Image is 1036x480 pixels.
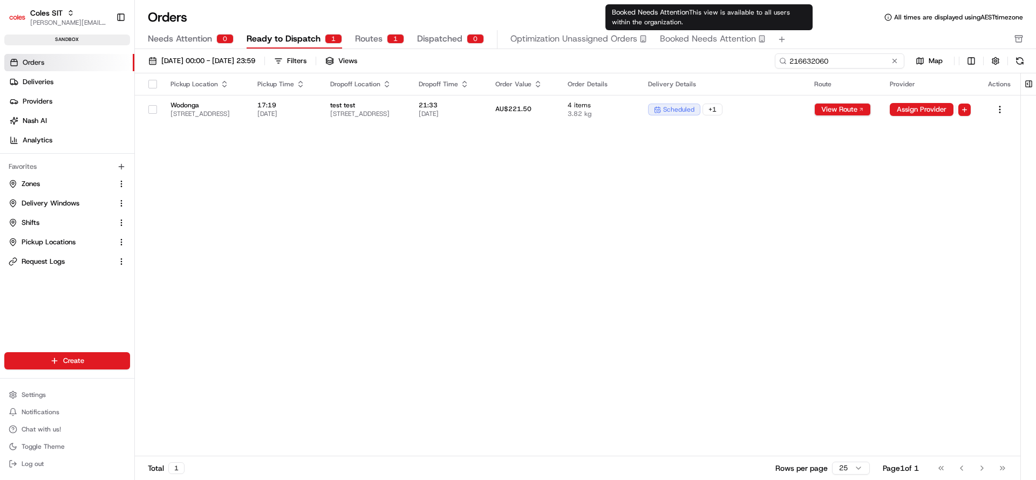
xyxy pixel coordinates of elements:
button: Coles SIT [30,8,63,18]
span: Knowledge Base [22,156,83,167]
div: We're available if you need us! [37,114,137,122]
div: Favorites [4,158,130,175]
a: Request Logs [9,257,113,266]
span: Pickup Locations [22,237,76,247]
span: API Documentation [102,156,173,167]
button: Assign Provider [890,103,953,116]
span: test test [330,101,401,109]
span: Zones [22,179,40,189]
div: sandbox [4,35,130,45]
span: All times are displayed using AEST timezone [894,13,1023,22]
span: [STREET_ADDRESS] [330,109,401,118]
button: Toggle Theme [4,439,130,454]
div: Dropoff Location [330,80,401,88]
span: [DATE] [257,109,313,118]
a: 📗Knowledge Base [6,152,87,172]
span: Map [929,56,943,66]
div: 1 [387,34,404,44]
span: Shifts [22,218,39,228]
button: Map [909,54,950,67]
div: 1 [325,34,342,44]
img: 1736555255976-a54dd68f-1ca7-489b-9aae-adbdc363a1c4 [11,103,30,122]
button: View Route [814,103,871,116]
span: Wodonga [171,101,240,109]
span: scheduled [663,105,694,114]
button: Log out [4,456,130,471]
span: Needs Attention [148,32,212,45]
div: 📗 [11,157,19,166]
span: Booked Needs Attention [660,32,756,45]
a: Shifts [9,218,113,228]
button: Zones [4,175,130,193]
h1: Orders [148,9,187,26]
span: [DATE] 00:00 - [DATE] 23:59 [161,56,255,66]
a: Zones [9,179,113,189]
a: Deliveries [4,73,134,91]
a: Orders [4,54,134,71]
img: Nash [11,11,32,32]
div: Pickup Location [171,80,240,88]
button: Filters [269,53,311,68]
img: Coles SIT [9,9,26,26]
button: Refresh [1012,53,1027,68]
a: Pickup Locations [9,237,113,247]
button: Chat with us! [4,422,130,437]
div: 1 [168,462,185,474]
span: 3.82 kg [568,109,631,118]
button: Coles SITColes SIT[PERSON_NAME][EMAIL_ADDRESS][DOMAIN_NAME] [4,4,112,30]
span: Views [338,56,357,66]
span: Routes [355,32,383,45]
span: Analytics [23,135,52,145]
div: Delivery Details [648,80,797,88]
button: Delivery Windows [4,195,130,212]
a: Nash AI [4,112,134,129]
div: 💻 [91,157,100,166]
span: AU$221.50 [495,105,531,113]
span: 21:33 [419,101,478,109]
a: 💻API Documentation [87,152,178,172]
span: Providers [23,97,52,106]
span: This view is available to all users within the organization. [612,8,790,26]
div: Dropoff Time [419,80,478,88]
span: Toggle Theme [22,442,65,451]
span: Pylon [107,183,131,191]
input: Type to search [775,53,904,68]
div: Page 1 of 1 [883,463,919,474]
div: Provider [890,80,971,88]
div: Filters [287,56,306,66]
a: Providers [4,93,134,110]
a: Powered byPylon [76,182,131,191]
span: Delivery Windows [22,198,79,208]
button: Request Logs [4,253,130,270]
div: Order Value [495,80,551,88]
div: Actions [988,80,1012,88]
span: Notifications [22,408,59,416]
input: Clear [28,70,178,81]
span: Request Logs [22,257,65,266]
div: 0 [467,34,484,44]
span: [DATE] [419,109,478,118]
button: Settings [4,387,130,402]
button: [DATE] 00:00 - [DATE] 23:59 [144,53,260,68]
button: Pickup Locations [4,234,130,251]
span: Nash AI [23,116,47,126]
span: Chat with us! [22,425,61,434]
button: Views [321,53,362,68]
span: 4 items [568,101,631,109]
div: Booked Needs Attention [605,4,813,30]
button: Create [4,352,130,369]
button: [PERSON_NAME][EMAIL_ADDRESS][DOMAIN_NAME] [30,18,107,27]
div: + 1 [703,104,723,115]
span: [STREET_ADDRESS] [171,109,240,118]
span: Ready to Dispatch [247,32,321,45]
a: Analytics [4,132,134,149]
button: Start new chat [183,106,196,119]
span: Settings [22,390,46,399]
span: Optimization Unassigned Orders [510,32,637,45]
p: Welcome 👋 [11,43,196,60]
div: Order Details [568,80,631,88]
button: Shifts [4,214,130,231]
span: 17:19 [257,101,313,109]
